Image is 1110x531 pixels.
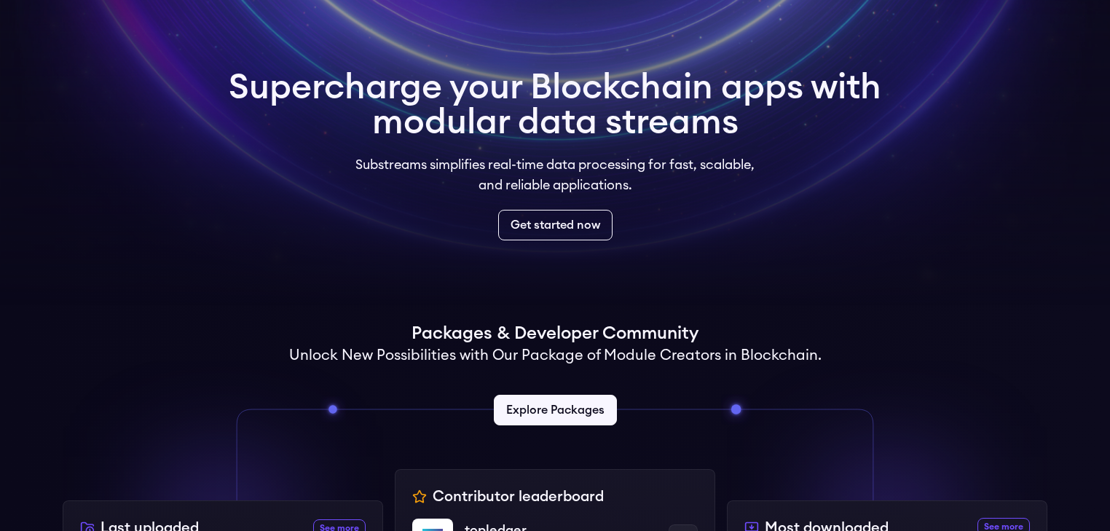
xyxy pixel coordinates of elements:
a: Get started now [498,210,613,240]
h1: Packages & Developer Community [412,322,698,345]
h2: Unlock New Possibilities with Our Package of Module Creators in Blockchain. [289,345,822,366]
p: Substreams simplifies real-time data processing for fast, scalable, and reliable applications. [345,154,765,195]
a: Explore Packages [494,395,617,425]
h1: Supercharge your Blockchain apps with modular data streams [229,70,881,140]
